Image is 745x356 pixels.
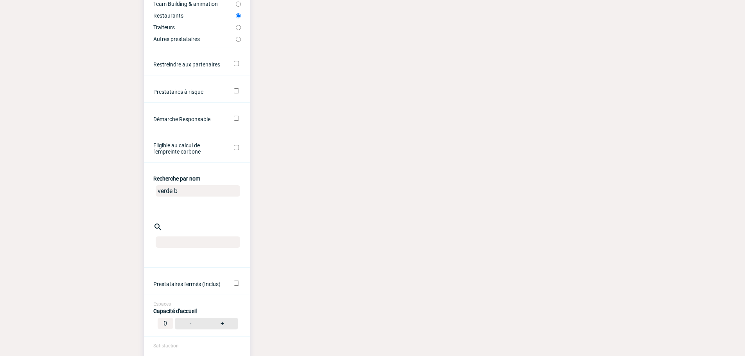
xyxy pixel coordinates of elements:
[153,308,197,314] label: Capacité d'accueil
[153,281,223,287] label: Prestataires fermés (Inclus)
[153,175,200,182] label: Recherche par nom
[153,61,223,68] label: Restreindre aux partenaires
[153,142,223,155] label: Eligible au calcul de l'empreinte carbone
[153,343,179,349] span: Satisfaction
[221,318,224,329] p: +
[153,301,171,307] span: Espaces
[153,89,223,95] label: Prestataires à risque
[153,1,236,7] label: Team Building & animation
[153,222,163,232] img: search-24-px.png
[153,36,236,42] label: Autres prestataires
[153,116,223,122] label: Démarche Responsable
[234,145,239,150] input: Eligible au calcul de l'empreinte carbone
[153,13,236,19] label: Restaurants
[190,318,191,329] p: -
[234,116,239,121] input: Démarche Responsable
[153,24,236,30] label: Traiteurs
